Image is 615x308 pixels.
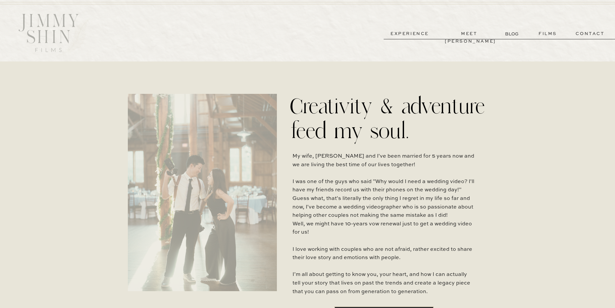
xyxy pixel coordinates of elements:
a: experience [385,30,434,38]
a: meet [PERSON_NAME] [445,30,494,38]
a: contact [566,30,614,38]
p: My wife, [PERSON_NAME] and I've been married for 5 years now and we are living the best time of o... [292,152,475,299]
a: BLOG [505,30,520,37]
a: films [532,30,564,38]
h2: Creativity & adventure feed my soul. [290,94,491,141]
